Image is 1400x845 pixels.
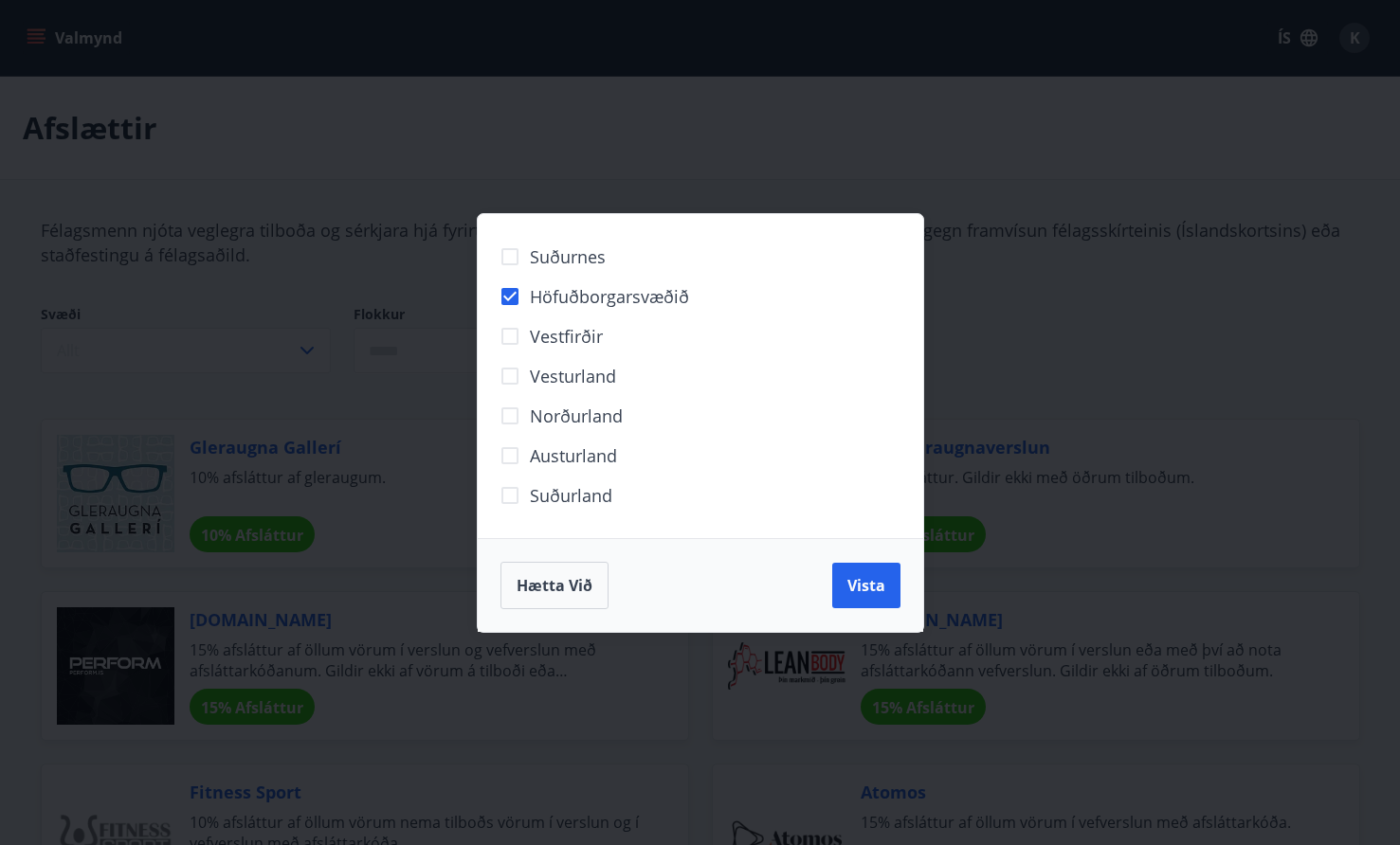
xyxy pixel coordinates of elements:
[530,443,617,468] span: Austurland
[517,575,592,596] span: Hætta við
[847,575,885,596] span: Vista
[500,562,609,609] button: Hætta við
[530,404,623,428] span: Norðurland
[530,284,689,309] span: Höfuðborgarsvæðið
[530,244,606,269] span: Suðurnes
[530,483,612,508] span: Suðurland
[530,324,603,349] span: Vestfirðir
[530,364,616,388] span: Vesturland
[832,563,900,608] button: Vista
